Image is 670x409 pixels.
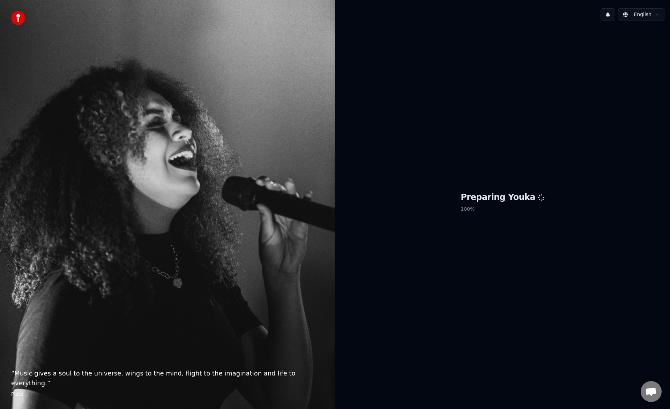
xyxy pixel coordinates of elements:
h1: Preparing Youka [461,192,544,203]
img: youka [11,11,25,25]
div: Open chat [641,381,662,402]
p: 100 % [461,203,544,216]
footer: Plato [11,391,324,398]
p: “ Music gives a soul to the universe, wings to the mind, flight to the imagination and life to ev... [11,369,324,388]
